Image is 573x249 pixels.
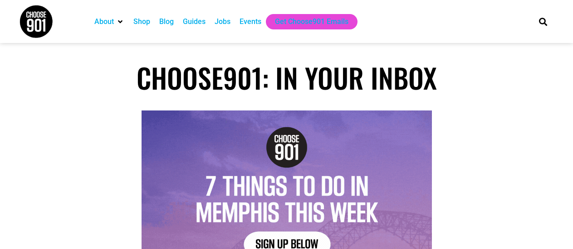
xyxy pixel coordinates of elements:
nav: Main nav [90,14,524,29]
div: About [90,14,129,29]
div: Search [535,14,550,29]
a: Events [240,16,261,27]
h1: Choose901: In Your Inbox [19,61,554,94]
a: Guides [183,16,206,27]
a: Get Choose901 Emails [275,16,348,27]
a: Jobs [215,16,230,27]
a: About [94,16,114,27]
a: Shop [133,16,150,27]
a: Blog [159,16,174,27]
